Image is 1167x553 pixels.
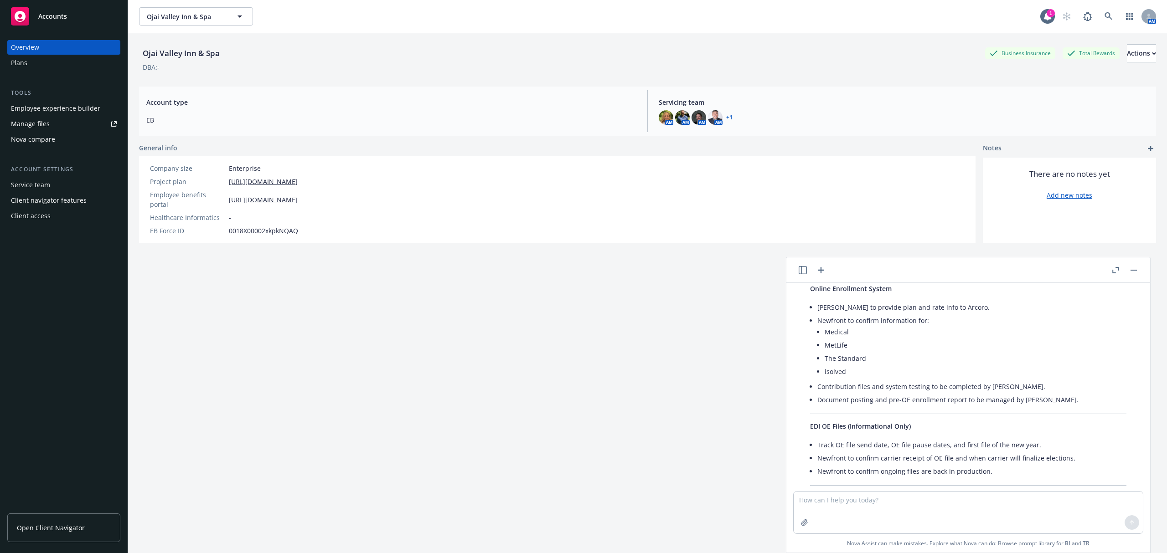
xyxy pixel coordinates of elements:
a: Nova compare [7,132,120,147]
div: EB Force ID [150,226,225,236]
a: +1 [726,115,733,120]
span: Account type [146,97,636,107]
a: Client navigator features [7,193,120,208]
div: DBA: - [143,62,160,72]
span: EDI OE Files (Informational Only) [810,422,911,430]
span: Online Enrollment System [810,284,892,293]
div: Client access [11,209,51,223]
li: MetLife [825,338,1126,352]
a: [URL][DOMAIN_NAME] [229,177,298,186]
a: Add new notes [1047,190,1092,200]
div: Service team [11,178,50,192]
div: Account settings [7,165,120,174]
span: Servicing team [659,97,1149,107]
div: Nova compare [11,132,55,147]
li: [PERSON_NAME] to provide plan and rate info to Arcoro. [817,301,1126,314]
li: Contribution files and system testing to be completed by [PERSON_NAME]. [817,380,1126,393]
img: photo [692,110,706,125]
span: - [229,213,231,222]
img: photo [659,110,673,125]
a: Client access [7,209,120,223]
div: Employee benefits portal [150,190,225,209]
span: Nova Assist can make mistakes. Explore what Nova can do: Browse prompt library for and [790,534,1146,553]
div: Actions [1127,45,1156,62]
span: Notes [983,143,1002,154]
span: General info [139,143,177,153]
a: Manage files [7,117,120,131]
a: Accounts [7,4,120,29]
div: Business Insurance [985,47,1055,59]
div: Manage files [11,117,50,131]
a: Employee experience builder [7,101,120,116]
a: Report a Bug [1079,7,1097,26]
li: isolved [825,365,1126,378]
span: Accounts [38,13,67,20]
a: BI [1065,539,1070,547]
span: 0018X00002xkpkNQAQ [229,226,298,236]
div: Employee experience builder [11,101,100,116]
a: Plans [7,56,120,70]
a: Start snowing [1058,7,1076,26]
li: Newfront to confirm ongoing files are back in production. [817,465,1126,478]
li: Track OE file send date, OE file pause dates, and first file of the new year. [817,438,1126,451]
div: Ojai Valley Inn & Spa [139,47,223,59]
span: There are no notes yet [1029,169,1110,179]
a: Service team [7,178,120,192]
a: Overview [7,40,120,55]
div: Company size [150,164,225,173]
a: Search [1100,7,1118,26]
div: 1 [1047,9,1055,17]
span: EB [146,115,636,125]
a: [URL][DOMAIN_NAME] [229,195,298,205]
li: Newfront to confirm carrier receipt of OE file and when carrier will finalize elections. [817,451,1126,465]
li: The Standard [825,352,1126,365]
div: Plans [11,56,27,70]
li: Newfront to confirm information for: [817,314,1126,380]
a: TR [1083,539,1090,547]
div: Total Rewards [1063,47,1120,59]
a: Switch app [1121,7,1139,26]
span: Open Client Navigator [17,523,85,533]
li: Medical [825,325,1126,338]
div: Tools [7,88,120,97]
div: Overview [11,40,39,55]
img: photo [675,110,690,125]
button: Actions [1127,44,1156,62]
span: Enterprise [229,164,261,173]
a: add [1145,143,1156,154]
span: Ojai Valley Inn & Spa [147,12,226,21]
div: Healthcare Informatics [150,213,225,222]
li: Document posting and pre-OE enrollment report to be managed by [PERSON_NAME]. [817,393,1126,406]
button: Ojai Valley Inn & Spa [139,7,253,26]
img: photo [708,110,723,125]
div: Project plan [150,177,225,186]
div: Client navigator features [11,193,87,208]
